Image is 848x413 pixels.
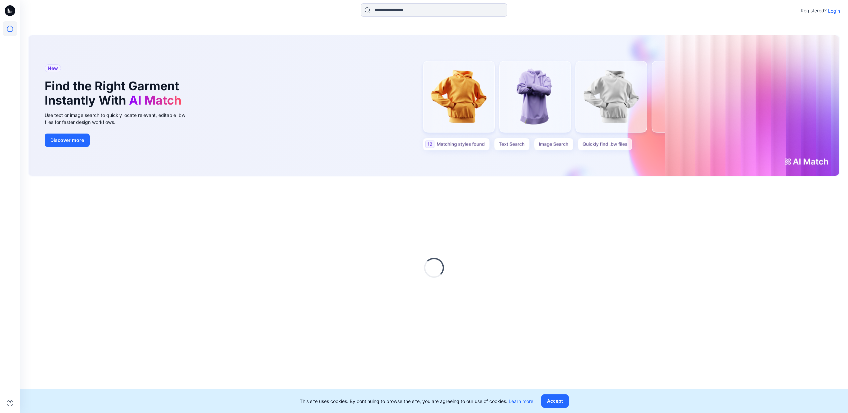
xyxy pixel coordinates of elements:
[45,112,195,126] div: Use text or image search to quickly locate relevant, editable .bw files for faster design workflows.
[45,134,90,147] button: Discover more
[828,7,840,14] p: Login
[48,64,58,72] span: New
[801,7,827,15] p: Registered?
[300,398,533,405] p: This site uses cookies. By continuing to browse the site, you are agreeing to our use of cookies.
[509,398,533,404] a: Learn more
[45,79,185,108] h1: Find the Right Garment Instantly With
[129,93,181,108] span: AI Match
[541,394,569,408] button: Accept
